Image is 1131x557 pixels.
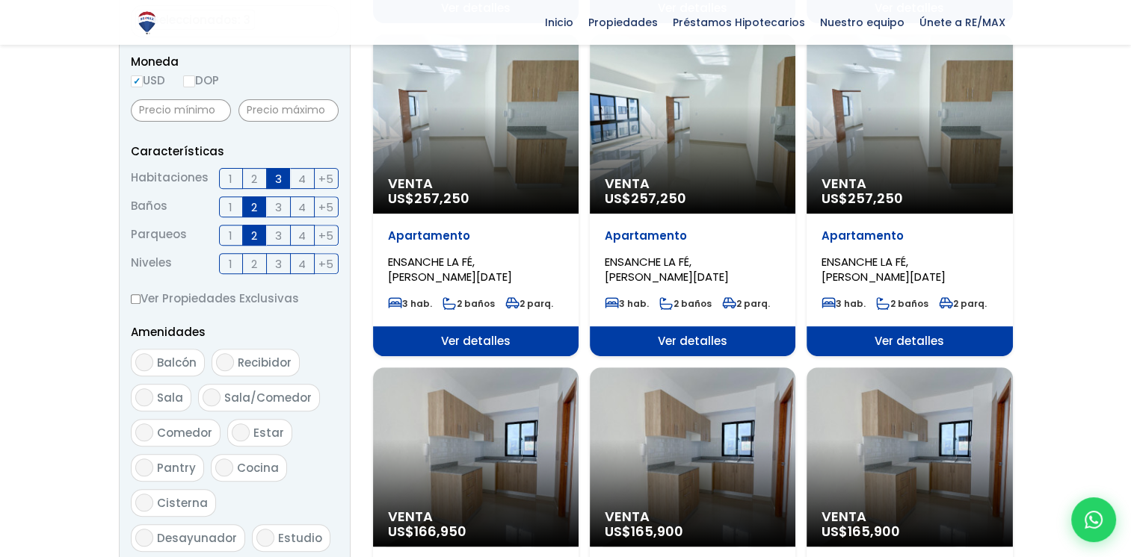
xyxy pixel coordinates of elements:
input: Balcón [135,353,153,371]
input: Pantry [135,458,153,476]
span: 2 [251,226,257,245]
span: Ver detalles [590,326,795,356]
span: Habitaciones [131,168,209,189]
span: +5 [318,169,333,188]
span: 257,250 [414,189,469,208]
span: 3 hab. [822,297,866,310]
span: 2 [251,169,257,188]
span: Venta [605,176,780,191]
input: Sala/Comedor [203,388,221,406]
span: 1 [229,198,232,217]
span: 257,250 [631,189,686,208]
span: 3 hab. [388,297,432,310]
span: Recibidor [238,355,292,370]
input: Recibidor [216,353,234,371]
p: Apartamento [388,228,564,243]
span: 3 [275,198,282,217]
label: DOP [183,71,219,90]
span: 2 parq. [722,297,770,310]
input: DOP [183,75,195,87]
span: 165,900 [631,522,683,541]
input: Sala [135,388,153,406]
span: US$ [822,522,900,541]
span: Venta [822,176,997,191]
span: US$ [605,522,683,541]
span: Cocina [237,460,279,476]
span: ENSANCHE LA FÉ, [PERSON_NAME][DATE] [605,254,729,284]
span: Únete a RE/MAX [912,11,1013,34]
span: 3 [275,169,282,188]
span: US$ [388,189,469,208]
span: 2 parq. [939,297,987,310]
span: Estudio [278,530,322,546]
span: Balcón [157,355,197,370]
p: Apartamento [822,228,997,243]
span: +5 [318,226,333,245]
span: 4 [298,169,306,188]
span: 1 [229,169,232,188]
p: Características [131,142,339,161]
span: Propiedades [581,11,665,34]
a: Venta US$257,250 Apartamento ENSANCHE LA FÉ, [PERSON_NAME][DATE] 3 hab. 2 baños 2 parq. Ver detalles [590,34,795,356]
span: Venta [388,176,564,191]
input: Comedor [135,423,153,441]
input: Cocina [215,458,233,476]
span: 4 [298,198,306,217]
span: Sala [157,390,183,405]
span: 3 [275,255,282,273]
span: Nuestro equipo [813,11,912,34]
span: 2 baños [876,297,928,310]
span: US$ [822,189,903,208]
span: Venta [388,509,564,524]
span: 257,250 [848,189,903,208]
input: USD [131,75,143,87]
input: Estudio [256,529,274,547]
span: 1 [229,226,232,245]
input: Cisterna [135,494,153,511]
span: Baños [131,196,167,217]
span: 2 baños [443,297,495,310]
span: Estar [253,425,284,441]
span: Inicio [537,11,581,34]
span: +5 [318,255,333,273]
p: Apartamento [605,228,780,243]
span: 3 hab. [605,297,649,310]
span: 2 [251,198,257,217]
span: Moneda [131,52,339,71]
span: 2 [251,255,257,273]
a: Venta US$257,250 Apartamento ENSANCHE LA FÉ, [PERSON_NAME][DATE] 3 hab. 2 baños 2 parq. Ver detalles [373,34,579,356]
span: 2 parq. [505,297,553,310]
span: Sala/Comedor [224,390,312,405]
span: ENSANCHE LA FÉ, [PERSON_NAME][DATE] [388,254,512,284]
input: Ver Propiedades Exclusivas [131,294,141,304]
span: Parqueos [131,225,187,246]
p: Amenidades [131,323,339,341]
span: Desayunador [157,530,237,546]
span: Pantry [157,460,196,476]
input: Precio máximo [238,99,339,122]
span: Cisterna [157,495,208,511]
span: 3 [275,226,282,245]
span: Préstamos Hipotecarios [665,11,813,34]
span: +5 [318,198,333,217]
img: Logo de REMAX [134,10,160,36]
span: 4 [298,226,306,245]
span: 166,950 [414,522,466,541]
label: USD [131,71,165,90]
span: Venta [605,509,780,524]
span: Ver detalles [373,326,579,356]
span: 2 baños [659,297,712,310]
span: ENSANCHE LA FÉ, [PERSON_NAME][DATE] [822,254,946,284]
span: 165,900 [848,522,900,541]
span: US$ [605,189,686,208]
input: Estar [232,423,250,441]
span: 4 [298,255,306,273]
span: 1 [229,255,232,273]
span: Niveles [131,253,172,274]
span: Ver detalles [807,326,1012,356]
label: Ver Propiedades Exclusivas [131,289,339,308]
span: Comedor [157,425,212,441]
a: Venta US$257,250 Apartamento ENSANCHE LA FÉ, [PERSON_NAME][DATE] 3 hab. 2 baños 2 parq. Ver detalles [807,34,1012,356]
span: Venta [822,509,997,524]
input: Precio mínimo [131,99,231,122]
